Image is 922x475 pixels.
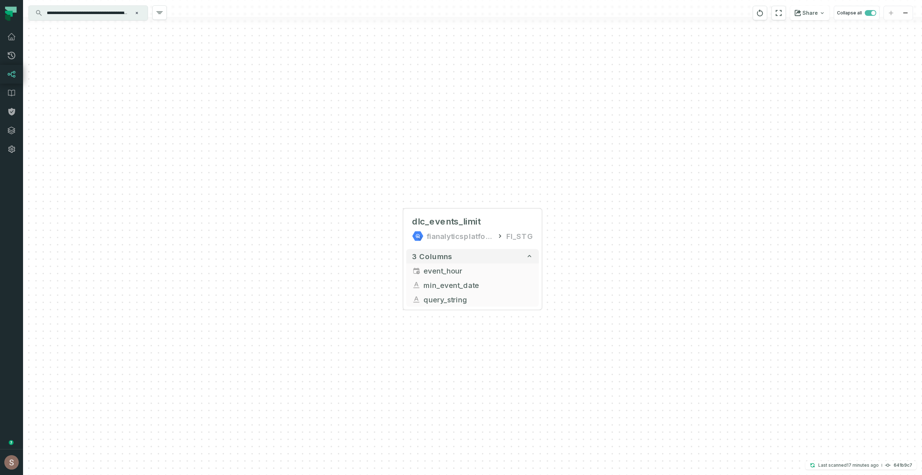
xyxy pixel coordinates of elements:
button: Share [790,6,829,20]
div: fianalyticsplatform [426,230,493,242]
span: min_event_date [424,280,533,290]
button: zoom out [898,6,913,20]
button: Last scanned[DATE] 3:40:45 PM641b9c7 [805,461,917,470]
span: 3 columns [412,252,452,261]
p: Last scanned [818,462,879,469]
img: avatar of Shay Gafniel [4,455,19,470]
button: event_hour [406,263,539,278]
span: string [412,295,421,304]
span: timestamp [412,266,421,275]
button: Collapse all [834,6,880,20]
span: string [412,281,421,289]
h4: 641b9c7 [894,463,912,467]
span: dlc_events_limit [412,216,480,227]
button: query_string [406,292,539,307]
span: event_hour [424,265,533,276]
span: query_string [424,294,533,305]
button: min_event_date [406,278,539,292]
button: Clear search query [133,9,140,17]
div: FI_STG [506,230,533,242]
relative-time: Sep 18, 2025, 3:40 PM GMT+3 [847,462,879,468]
div: Tooltip anchor [8,439,14,446]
